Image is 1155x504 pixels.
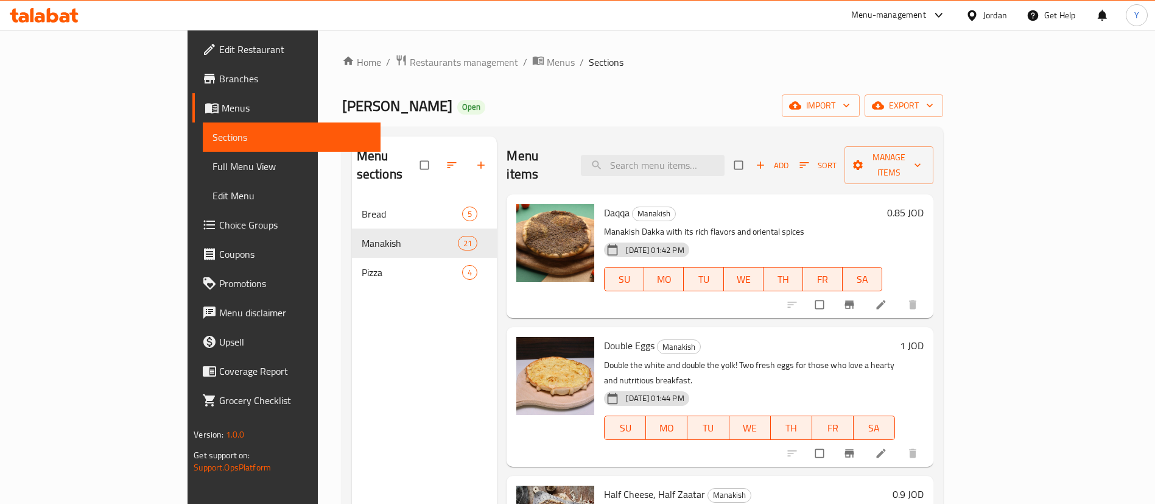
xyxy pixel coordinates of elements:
[194,447,250,463] span: Get support on:
[875,447,890,460] a: Edit menu item
[219,42,371,57] span: Edit Restaurant
[729,416,771,440] button: WE
[808,271,838,288] span: FR
[532,54,575,70] a: Menus
[604,204,630,222] span: Daqqa
[192,269,381,298] a: Promotions
[192,240,381,269] a: Coupons
[851,8,926,23] div: Menu-management
[899,291,929,318] button: delete
[516,337,594,415] img: Double Eggs
[621,392,689,404] span: [DATE] 01:44 PM
[192,298,381,327] a: Menu disclaimer
[362,207,463,221] span: Bread
[753,156,792,175] button: Add
[395,54,518,70] a: Restaurants management
[687,416,729,440] button: TU
[764,267,803,291] button: TH
[458,236,477,250] div: items
[812,416,854,440] button: FR
[771,416,812,440] button: TH
[192,35,381,64] a: Edit Restaurant
[342,54,943,70] nav: breadcrumb
[438,152,468,179] span: Sort sections
[357,147,421,183] h2: Menu sections
[854,416,895,440] button: SA
[708,488,751,502] span: Manakish
[844,146,933,184] button: Manage items
[796,156,840,175] button: Sort
[782,94,860,117] button: import
[516,204,594,282] img: Daqqa
[633,207,675,221] span: Manakish
[692,419,724,437] span: TU
[817,419,849,437] span: FR
[658,340,700,354] span: Manakish
[621,244,689,256] span: [DATE] 01:42 PM
[212,159,371,174] span: Full Menu View
[219,364,371,378] span: Coverage Report
[352,194,497,292] nav: Menu sections
[604,358,894,388] p: Double the white and double the yolk! Two fresh eggs for those who love a hearty and nutritious b...
[222,101,371,115] span: Menus
[192,64,381,93] a: Branches
[887,204,924,221] h6: 0.85 JOD
[410,55,518,69] span: Restaurants management
[212,188,371,203] span: Edit Menu
[352,258,497,287] div: Pizza4
[874,98,933,113] span: export
[768,271,798,288] span: TH
[219,218,371,232] span: Choice Groups
[848,271,877,288] span: SA
[352,199,497,229] div: Bread5
[194,427,223,442] span: Version:
[792,98,850,113] span: import
[707,488,751,503] div: Manakish
[689,271,718,288] span: TU
[609,419,641,437] span: SU
[651,419,683,437] span: MO
[386,55,390,69] li: /
[803,267,843,291] button: FR
[192,357,381,386] a: Coverage Report
[727,154,753,177] span: Select section
[843,267,882,291] button: SA
[203,122,381,152] a: Sections
[468,152,497,179] button: Add section
[899,440,929,467] button: delete
[808,293,834,316] span: Select to update
[192,93,381,122] a: Menus
[457,100,485,115] div: Open
[776,419,807,437] span: TH
[462,207,477,221] div: items
[836,440,865,467] button: Branch-specific-item
[192,386,381,415] a: Grocery Checklist
[219,393,371,408] span: Grocery Checklist
[729,271,759,288] span: WE
[644,267,684,291] button: MO
[983,9,1007,22] div: Jordan
[192,327,381,357] a: Upsell
[457,102,485,112] span: Open
[604,336,655,355] span: Double Eggs
[604,267,644,291] button: SU
[753,156,792,175] span: Add item
[865,94,943,117] button: export
[362,236,458,250] span: Manakish
[808,442,834,465] span: Select to update
[580,55,584,69] li: /
[219,305,371,320] span: Menu disclaimer
[609,271,639,288] span: SU
[649,271,679,288] span: MO
[192,210,381,240] a: Choice Groups
[734,419,766,437] span: WE
[604,224,882,240] p: Manakish Dakka with its rich flavors and oriental spices
[799,158,837,172] span: Sort
[203,152,381,181] a: Full Menu View
[836,291,865,318] button: Branch-specific-item
[219,247,371,261] span: Coupons
[523,55,527,69] li: /
[893,486,924,503] h6: 0.9 JOD
[875,299,890,311] a: Edit menu item
[212,130,371,144] span: Sections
